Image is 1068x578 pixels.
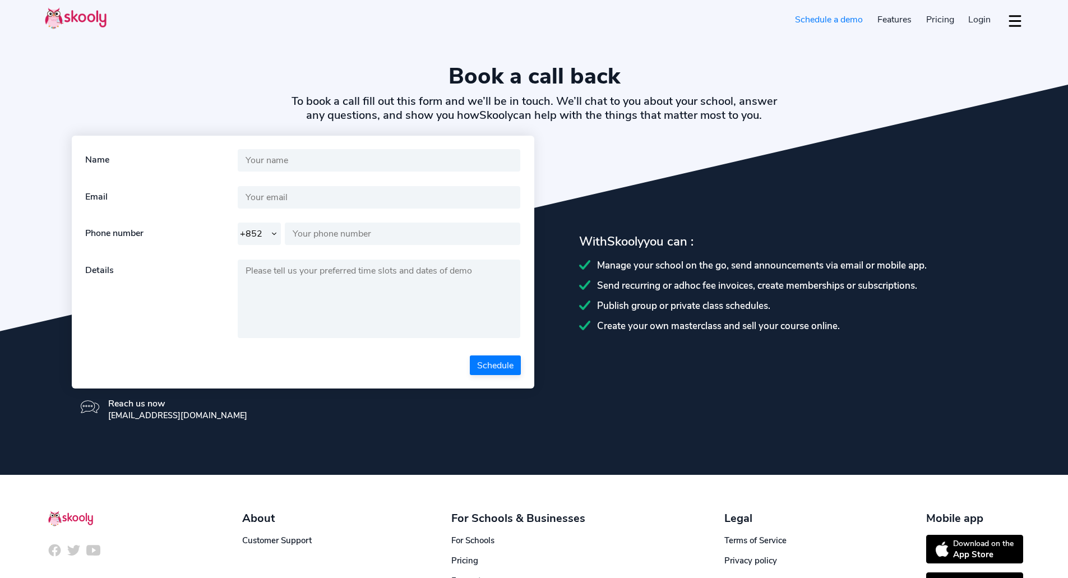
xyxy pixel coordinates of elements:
[289,94,779,122] h2: To book a call fill out this form and we’ll be in touch. We’ll chat to you about your school, ans...
[968,13,991,26] span: Login
[579,320,997,332] div: Create your own masterclass and sell your course online.
[451,555,478,566] a: Pricing
[1007,8,1023,34] button: dropdown menu
[108,410,247,421] div: [EMAIL_ADDRESS][DOMAIN_NAME]
[242,511,312,526] div: About
[470,355,521,375] button: Schedule
[238,186,521,209] input: Your email
[86,543,100,557] img: icon-youtube
[607,233,644,250] span: Skooly
[242,535,312,546] a: Customer Support
[285,223,521,245] input: Your phone number
[238,149,521,172] input: Your name
[479,108,513,123] span: Skooly
[85,260,238,341] div: Details
[451,535,494,546] a: For Schools
[579,233,997,250] div: With you can :
[870,11,919,29] a: Features
[85,186,238,209] div: Email
[67,543,81,557] img: icon-twitter
[45,7,107,29] img: Skooly
[724,555,777,566] a: Privacy policy
[451,511,585,526] div: For Schools & Businesses
[48,543,62,557] img: icon-facebook
[85,223,238,245] div: Phone number
[85,149,238,172] div: Name
[579,299,997,312] div: Publish group or private class schedules.
[81,397,99,416] img: icon-message
[579,259,997,272] div: Manage your school on the go, send announcements via email or mobile app.
[45,63,1023,90] h1: Book a call back
[724,535,787,546] a: Terms of Service
[788,11,871,29] a: Schedule a demo
[724,511,787,526] div: Legal
[108,397,247,410] div: Reach us now
[961,11,998,29] a: Login
[579,279,997,292] div: Send recurring or adhoc fee invoices, create memberships or subscriptions.
[919,11,961,29] a: Pricing
[48,511,93,526] img: Skooly
[926,13,954,26] span: Pricing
